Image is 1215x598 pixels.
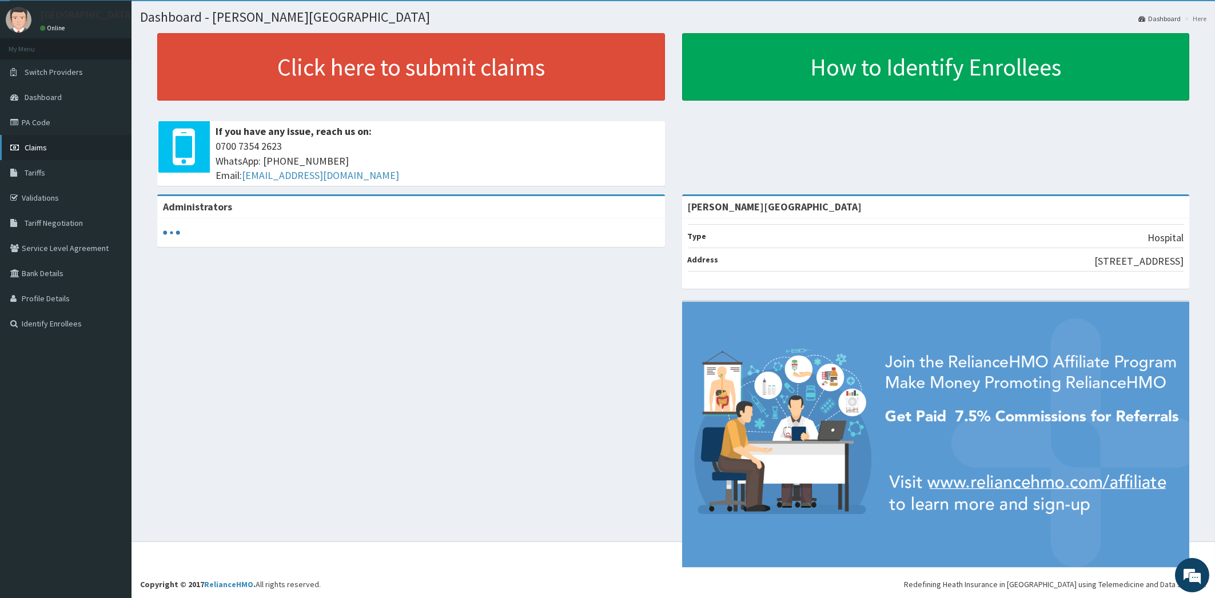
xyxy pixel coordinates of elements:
p: [STREET_ADDRESS] [1094,254,1184,269]
svg: audio-loading [163,224,180,241]
a: How to Identify Enrollees [682,33,1190,101]
p: [GEOGRAPHIC_DATA] [40,10,134,20]
span: 0700 7354 2623 WhatsApp: [PHONE_NUMBER] Email: [216,139,659,183]
h1: Dashboard - [PERSON_NAME][GEOGRAPHIC_DATA] [140,10,1206,25]
a: Click here to submit claims [157,33,665,101]
img: d_794563401_company_1708531726252_794563401 [21,57,46,86]
div: Minimize live chat window [188,6,215,33]
span: Tariff Negotiation [25,218,83,228]
span: Dashboard [25,92,62,102]
textarea: Type your message and hit 'Enter' [6,312,218,352]
a: RelianceHMO [204,579,253,589]
span: Claims [25,142,47,153]
span: Switch Providers [25,67,83,77]
img: User Image [6,7,31,33]
div: Chat with us now [59,64,192,79]
a: Dashboard [1138,14,1181,23]
b: If you have any issue, reach us on: [216,125,372,138]
span: Tariffs [25,168,45,178]
strong: [PERSON_NAME][GEOGRAPHIC_DATA] [688,200,862,213]
strong: Copyright © 2017 . [140,579,256,589]
a: Online [40,24,67,32]
li: Here [1182,14,1206,23]
p: Hospital [1148,230,1184,245]
div: Redefining Heath Insurance in [GEOGRAPHIC_DATA] using Telemedicine and Data Science! [904,579,1206,590]
b: Administrators [163,200,232,213]
b: Address [688,254,719,265]
b: Type [688,231,707,241]
img: provider-team-banner.png [682,302,1190,567]
span: We're online! [66,144,158,260]
a: [EMAIL_ADDRESS][DOMAIN_NAME] [242,169,399,182]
